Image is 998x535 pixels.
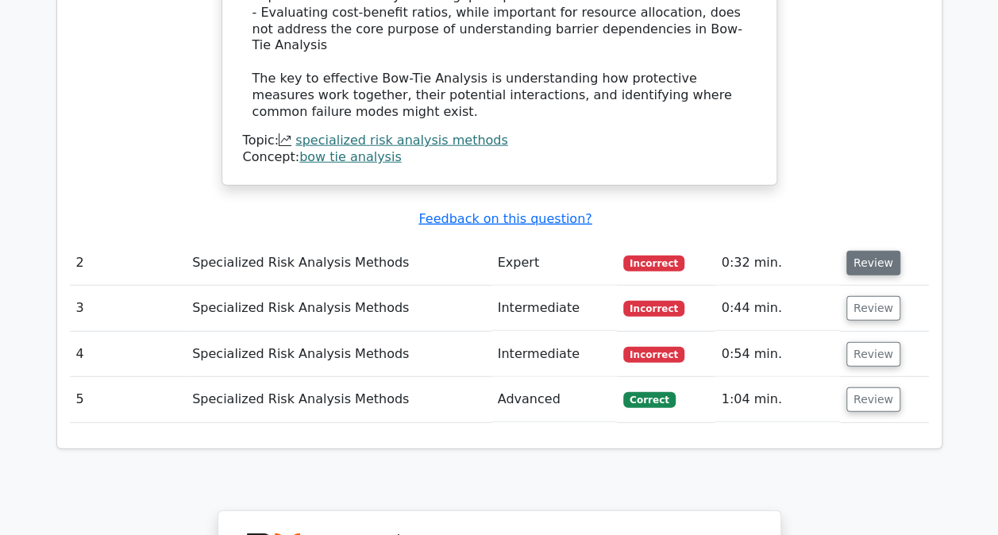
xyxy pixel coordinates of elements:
td: Expert [491,241,618,286]
td: 5 [70,377,187,422]
td: Advanced [491,377,618,422]
span: Incorrect [623,347,684,363]
span: Incorrect [623,301,684,317]
div: Concept: [243,149,756,166]
button: Review [846,342,900,367]
button: Review [846,296,900,321]
span: Correct [623,392,675,408]
td: Specialized Risk Analysis Methods [186,377,491,422]
td: Intermediate [491,286,618,331]
td: 0:32 min. [715,241,839,286]
td: 0:54 min. [715,332,839,377]
td: 0:44 min. [715,286,839,331]
button: Review [846,251,900,275]
td: 2 [70,241,187,286]
a: bow tie analysis [299,149,402,164]
td: Specialized Risk Analysis Methods [186,332,491,377]
td: Specialized Risk Analysis Methods [186,286,491,331]
button: Review [846,387,900,412]
td: Specialized Risk Analysis Methods [186,241,491,286]
div: Topic: [243,133,756,149]
td: 3 [70,286,187,331]
span: Incorrect [623,256,684,271]
td: 4 [70,332,187,377]
td: 1:04 min. [715,377,839,422]
td: Intermediate [491,332,618,377]
a: specialized risk analysis methods [295,133,507,148]
a: Feedback on this question? [418,211,591,226]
